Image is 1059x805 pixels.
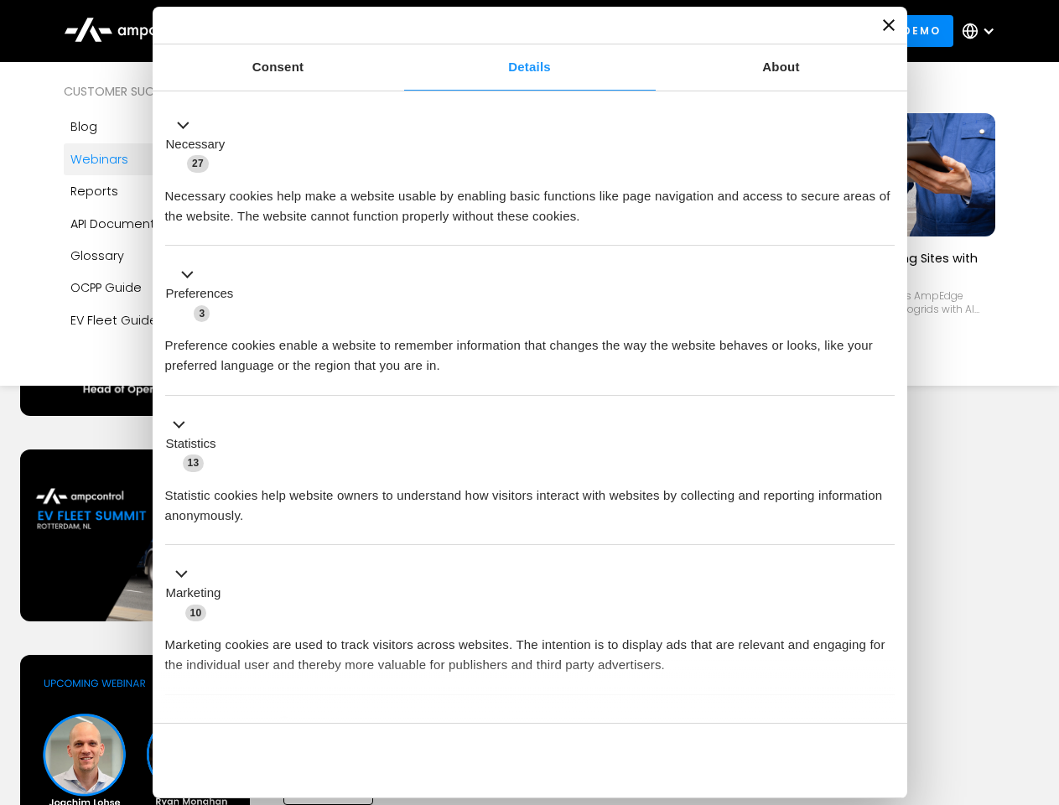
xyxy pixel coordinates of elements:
a: Blog [64,111,272,143]
button: Marketing (10) [165,564,231,623]
button: Statistics (13) [165,414,226,473]
div: Webinars [70,150,128,169]
a: OCPP Guide [64,272,272,304]
span: 2 [277,716,293,733]
span: 10 [185,605,207,621]
button: Okay [653,736,894,785]
a: EV Fleet Guide [64,304,272,336]
div: API Documentation [70,215,187,233]
button: Unclassified (2) [165,714,303,735]
div: Glossary [70,247,124,265]
span: 3 [194,305,210,322]
a: Reports [64,175,272,207]
button: Preferences (3) [165,265,244,324]
a: About [656,44,907,91]
div: Necessary cookies help make a website usable by enabling basic functions like page navigation and... [165,174,895,226]
a: Consent [153,44,404,91]
label: Statistics [166,434,216,454]
div: Blog [70,117,97,136]
button: Close banner [883,19,895,31]
a: API Documentation [64,208,272,240]
a: Webinars [64,143,272,175]
label: Necessary [166,135,226,154]
div: Preference cookies enable a website to remember information that changes the way the website beha... [165,323,895,376]
div: Reports [70,182,118,200]
a: Details [404,44,656,91]
div: Customer success [64,82,272,101]
div: OCPP Guide [70,278,142,297]
div: Statistic cookies help website owners to understand how visitors interact with websites by collec... [165,473,895,526]
label: Marketing [166,584,221,603]
button: Necessary (27) [165,115,236,174]
span: 13 [183,454,205,471]
span: 27 [187,155,209,172]
div: Marketing cookies are used to track visitors across websites. The intention is to display ads tha... [165,622,895,675]
div: EV Fleet Guide [70,311,158,330]
label: Preferences [166,284,234,304]
a: Glossary [64,240,272,272]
